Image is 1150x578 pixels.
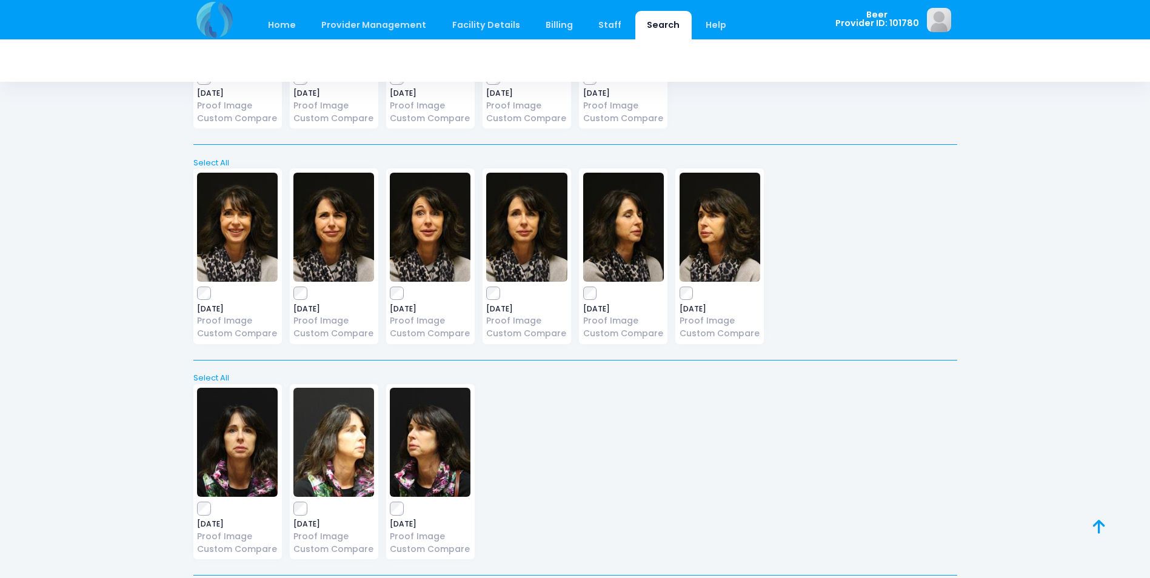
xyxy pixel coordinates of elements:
span: [DATE] [293,90,374,97]
a: Proof Image [680,314,760,327]
img: image [293,173,374,282]
span: [DATE] [486,305,567,313]
a: Help [694,11,738,39]
span: [DATE] [293,305,374,313]
img: image [197,173,278,282]
a: Custom Compare [293,112,374,125]
a: Select All [189,372,961,384]
a: Custom Compare [197,543,278,556]
span: Beer Provider ID: 101780 [835,10,919,28]
a: Proof Image [583,99,664,112]
a: Custom Compare [486,112,567,125]
img: image [197,388,278,497]
a: Select All [189,157,961,169]
span: [DATE] [197,90,278,97]
span: [DATE] [583,90,664,97]
a: Home [256,11,308,39]
a: Custom Compare [390,543,470,556]
a: Custom Compare [680,327,760,340]
a: Proof Image [583,314,664,327]
img: image [927,8,951,32]
a: Facility Details [440,11,532,39]
a: Proof Image [197,99,278,112]
span: [DATE] [390,520,470,528]
a: Custom Compare [390,327,470,340]
span: [DATE] [197,520,278,528]
a: Proof Image [390,314,470,327]
a: Custom Compare [293,327,374,340]
img: image [680,173,760,282]
a: Custom Compare [486,327,567,340]
img: image [486,173,567,282]
a: Proof Image [197,314,278,327]
a: Proof Image [293,314,374,327]
a: Proof Image [486,314,567,327]
a: Custom Compare [197,327,278,340]
a: Search [635,11,692,39]
a: Proof Image [486,99,567,112]
a: Proof Image [197,530,278,543]
a: Custom Compare [583,327,664,340]
a: Custom Compare [293,543,374,556]
a: Custom Compare [390,112,470,125]
span: [DATE] [486,90,567,97]
img: image [583,173,664,282]
span: [DATE] [390,90,470,97]
a: Staff [587,11,634,39]
span: [DATE] [390,305,470,313]
span: [DATE] [293,520,374,528]
a: Custom Compare [197,112,278,125]
img: image [390,388,470,497]
span: [DATE] [680,305,760,313]
img: image [390,173,470,282]
span: [DATE] [197,305,278,313]
a: Proof Image [293,530,374,543]
a: Proof Image [293,99,374,112]
a: Proof Image [390,99,470,112]
a: Custom Compare [583,112,664,125]
img: image [293,388,374,497]
a: Provider Management [310,11,438,39]
span: [DATE] [583,305,664,313]
a: Billing [533,11,584,39]
a: Proof Image [390,530,470,543]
